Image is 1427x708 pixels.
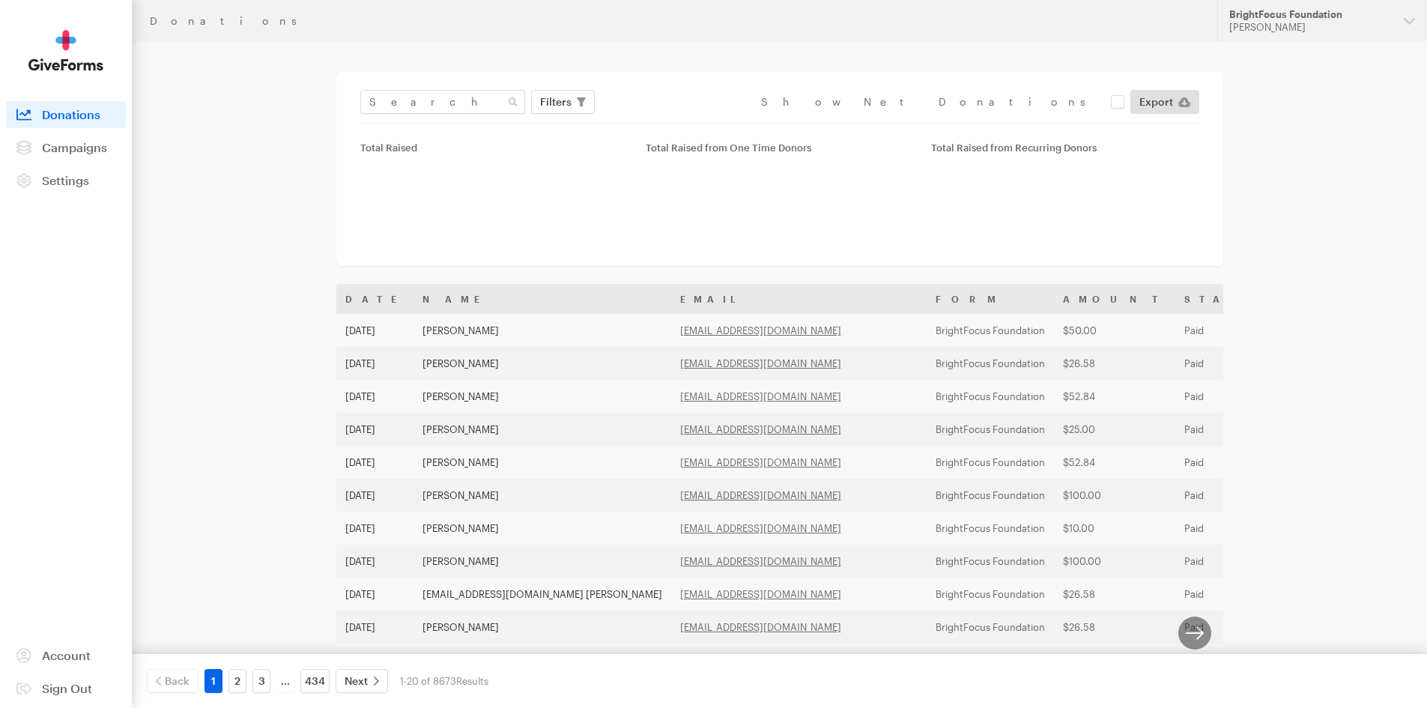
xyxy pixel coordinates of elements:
td: [DATE] [336,380,413,413]
td: Paid [1175,446,1285,479]
td: [DATE] [336,446,413,479]
a: [EMAIL_ADDRESS][DOMAIN_NAME] [680,588,841,600]
td: [PERSON_NAME] [413,611,671,644]
div: Total Raised [360,142,628,154]
td: BrightFocus Foundation [927,578,1054,611]
td: BrightFocus Foundation [927,644,1054,677]
a: Donations [6,101,126,128]
td: $26.58 [1054,611,1175,644]
td: [PERSON_NAME] [413,479,671,512]
th: Amount [1054,284,1175,314]
td: $100.00 [1054,545,1175,578]
td: $52.84 [1054,380,1175,413]
td: $26.58 [1054,644,1175,677]
td: BrightFocus Foundation [927,380,1054,413]
td: BrightFocus Foundation [927,545,1054,578]
th: Date [336,284,413,314]
a: Export [1130,90,1199,114]
td: [DATE] [336,512,413,545]
td: $25.00 [1054,413,1175,446]
td: Paid [1175,644,1285,677]
td: BrightFocus Foundation [927,479,1054,512]
a: [EMAIL_ADDRESS][DOMAIN_NAME] [680,555,841,567]
td: [PERSON_NAME] [413,446,671,479]
td: BrightFocus Foundation [927,347,1054,380]
a: [EMAIL_ADDRESS][DOMAIN_NAME] [680,621,841,633]
td: [DATE] [336,413,413,446]
td: $10.00 [1054,512,1175,545]
td: [DATE] [336,578,413,611]
td: [DATE] [336,644,413,677]
a: [EMAIL_ADDRESS][DOMAIN_NAME] [680,456,841,468]
td: Paid [1175,314,1285,347]
td: BrightFocus Foundation [927,314,1054,347]
td: $100.00 [1054,479,1175,512]
td: Paid [1175,611,1285,644]
td: $26.58 [1054,578,1175,611]
div: Total Raised from One Time Donors [646,142,913,154]
td: $26.58 [1054,347,1175,380]
div: [PERSON_NAME] [1229,21,1392,34]
td: Paid [1175,347,1285,380]
td: [PERSON_NAME] [413,413,671,446]
span: Results [456,675,488,687]
span: Donations [42,107,100,121]
div: 1-20 of 8673 [400,669,488,693]
td: [PERSON_NAME] [413,512,671,545]
a: [EMAIL_ADDRESS][DOMAIN_NAME] [680,423,841,435]
td: [DATE] [336,545,413,578]
a: Campaigns [6,134,126,161]
td: BrightFocus Foundation [927,611,1054,644]
td: Paid [1175,380,1285,413]
th: Form [927,284,1054,314]
a: [EMAIL_ADDRESS][DOMAIN_NAME] [680,489,841,501]
td: BrightFocus Foundation [927,512,1054,545]
div: BrightFocus Foundation [1229,8,1392,21]
td: [PERSON_NAME] [413,314,671,347]
td: BrightFocus Foundation [927,413,1054,446]
td: [DATE] [336,479,413,512]
th: Status [1175,284,1285,314]
a: 3 [252,669,270,693]
span: Settings [42,173,89,187]
a: [EMAIL_ADDRESS][DOMAIN_NAME] [680,357,841,369]
td: Paid [1175,578,1285,611]
td: [DATE] [336,347,413,380]
a: [EMAIL_ADDRESS][DOMAIN_NAME] [680,390,841,402]
a: Account [6,642,126,669]
td: BrightFocus Foundation [927,446,1054,479]
td: $52.84 [1054,446,1175,479]
button: Filters [531,90,595,114]
td: Paid [1175,479,1285,512]
td: [PERSON_NAME] [413,347,671,380]
span: Account [42,648,91,662]
span: Next [345,672,368,690]
a: Settings [6,167,126,194]
a: Next [336,669,388,693]
td: [DATE] [336,611,413,644]
a: [EMAIL_ADDRESS][DOMAIN_NAME] [680,324,841,336]
th: Name [413,284,671,314]
a: 2 [228,669,246,693]
a: Sign Out [6,675,126,702]
td: [PERSON_NAME] [413,545,671,578]
td: [EMAIL_ADDRESS][DOMAIN_NAME] [PERSON_NAME] [413,578,671,611]
td: [PERSON_NAME] [413,380,671,413]
a: 434 [300,669,330,693]
span: Sign Out [42,681,92,695]
td: [DATE] [336,314,413,347]
td: Paid [1175,545,1285,578]
span: Filters [540,93,572,111]
div: Total Raised from Recurring Donors [931,142,1199,154]
input: Search Name & Email [360,90,525,114]
th: Email [671,284,927,314]
span: Campaigns [42,140,107,154]
td: $50.00 [1054,314,1175,347]
td: [PERSON_NAME] [413,644,671,677]
td: Paid [1175,413,1285,446]
span: Export [1139,93,1173,111]
a: [EMAIL_ADDRESS][DOMAIN_NAME] [680,522,841,534]
img: GiveForms [28,30,103,71]
td: Paid [1175,512,1285,545]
